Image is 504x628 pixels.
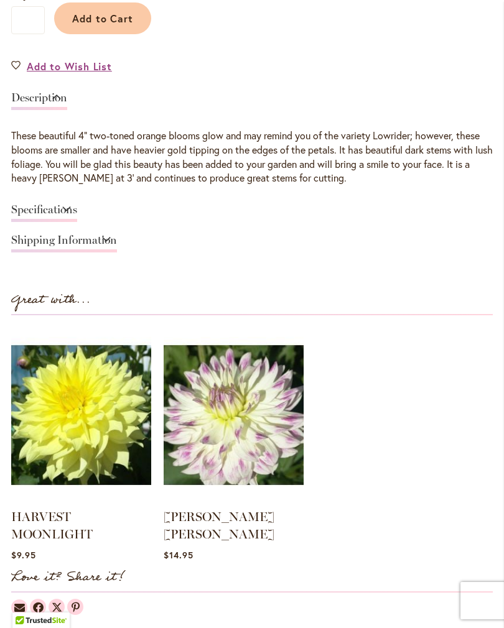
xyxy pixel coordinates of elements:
div: These beautiful 4” two-toned orange blooms glow and may remind you of the variety Lowrider; howev... [11,129,493,185]
span: $9.95 [11,549,36,561]
a: Specifications [11,204,77,222]
span: Add to Cart [72,12,134,25]
div: Detailed Product Info [11,86,493,259]
a: Dahlias on Pinterest [67,599,83,615]
strong: Love it? Share it! [11,567,125,588]
a: Dahlias on Twitter [49,599,65,615]
img: MARGARET ELLEN [164,328,304,502]
a: Description [11,92,67,110]
strong: Great with... [11,290,91,310]
a: [PERSON_NAME] [PERSON_NAME] [164,509,274,542]
a: Shipping Information [11,234,117,252]
a: HARVEST MOONLIGHT [11,509,93,542]
iframe: Launch Accessibility Center [9,584,44,619]
span: $14.95 [164,549,194,561]
img: HARVEST MOONLIGHT [11,328,151,502]
a: Add to Wish List [11,59,112,73]
button: Add to Cart [54,2,151,34]
span: Add to Wish List [27,59,112,73]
